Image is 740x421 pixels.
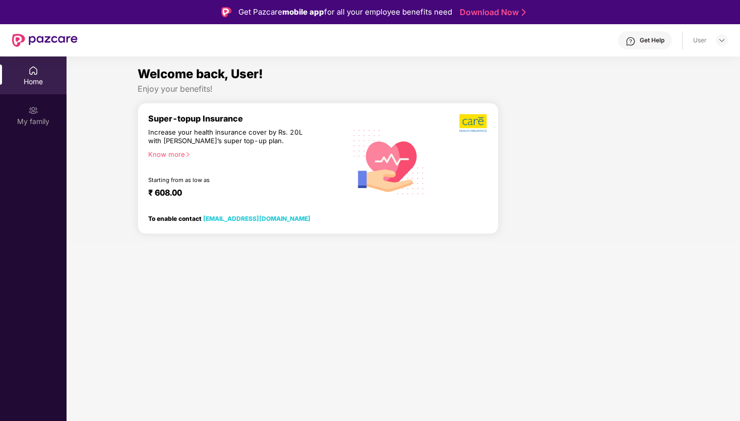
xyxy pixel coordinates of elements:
img: New Pazcare Logo [12,34,78,47]
img: Stroke [522,7,526,18]
div: Get Help [640,36,664,44]
div: Know more [148,150,340,157]
img: svg+xml;base64,PHN2ZyBpZD0iSGVscC0zMngzMiIgeG1sbnM9Imh0dHA6Ly93d3cudzMub3JnLzIwMDAvc3ZnIiB3aWR0aD... [626,36,636,46]
div: Super-topup Insurance [148,113,346,124]
a: Download Now [460,7,523,18]
img: svg+xml;base64,PHN2ZyB3aWR0aD0iMjAiIGhlaWdodD0iMjAiIHZpZXdCb3g9IjAgMCAyMCAyMCIgZmlsbD0ibm9uZSIgeG... [28,105,38,115]
span: right [185,152,191,157]
img: svg+xml;base64,PHN2ZyB4bWxucz0iaHR0cDovL3d3dy53My5vcmcvMjAwMC9zdmciIHhtbG5zOnhsaW5rPSJodHRwOi8vd3... [346,118,431,204]
div: ₹ 608.00 [148,188,336,200]
img: svg+xml;base64,PHN2ZyBpZD0iRHJvcGRvd24tMzJ4MzIiIHhtbG5zPSJodHRwOi8vd3d3LnczLm9yZy8yMDAwL3N2ZyIgd2... [718,36,726,44]
span: Welcome back, User! [138,67,263,81]
img: svg+xml;base64,PHN2ZyBpZD0iSG9tZSIgeG1sbnM9Imh0dHA6Ly93d3cudzMub3JnLzIwMDAvc3ZnIiB3aWR0aD0iMjAiIG... [28,66,38,76]
div: Enjoy your benefits! [138,84,669,94]
div: Increase your health insurance cover by Rs. 20L with [PERSON_NAME]’s super top-up plan. [148,128,303,146]
a: [EMAIL_ADDRESS][DOMAIN_NAME] [203,215,311,222]
div: Get Pazcare for all your employee benefits need [238,6,452,18]
div: To enable contact [148,215,311,222]
strong: mobile app [282,7,324,17]
img: b5dec4f62d2307b9de63beb79f102df3.png [459,113,488,133]
img: Logo [221,7,231,17]
div: User [693,36,707,44]
div: Starting from as low as [148,176,303,184]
